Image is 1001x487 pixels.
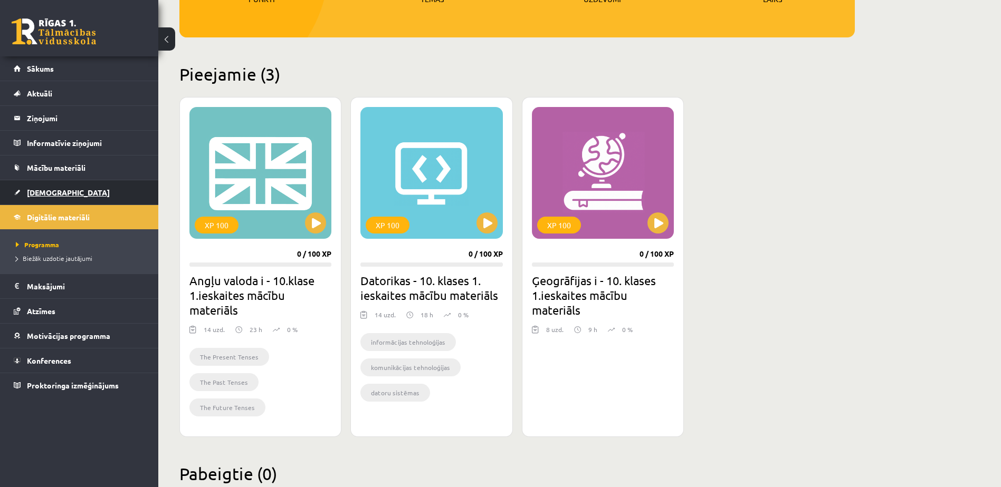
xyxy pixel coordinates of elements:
div: 14 uzd. [375,310,396,326]
span: Motivācijas programma [27,331,110,340]
li: informācijas tehnoloģijas [360,333,456,351]
li: datoru sistēmas [360,384,430,402]
p: 18 h [421,310,433,319]
a: Proktoringa izmēģinājums [14,373,145,397]
a: Maksājumi [14,274,145,298]
li: The Present Tenses [189,348,269,366]
h2: Ģeogrāfijas i - 10. klases 1.ieskaites mācību materiāls [532,273,674,317]
span: Atzīmes [27,306,55,316]
a: Atzīmes [14,299,145,323]
a: Aktuāli [14,81,145,105]
a: Konferences [14,348,145,373]
a: Motivācijas programma [14,324,145,348]
a: Digitālie materiāli [14,205,145,229]
a: Informatīvie ziņojumi [14,131,145,155]
span: Proktoringa izmēģinājums [27,381,119,390]
li: The Future Tenses [189,398,265,416]
span: Programma [16,240,59,249]
h2: Datorikas - 10. klases 1. ieskaites mācību materiāls [360,273,502,303]
a: Mācību materiāli [14,155,145,180]
h2: Angļu valoda i - 10.klase 1.ieskaites mācību materiāls [189,273,331,317]
p: 0 % [287,325,298,334]
p: 9 h [588,325,597,334]
a: [DEMOGRAPHIC_DATA] [14,180,145,204]
span: Sākums [27,64,54,73]
span: Digitālie materiāli [27,212,90,222]
a: Biežāk uzdotie jautājumi [16,254,148,263]
p: 23 h [250,325,262,334]
a: Rīgas 1. Tālmācības vidusskola [12,18,96,45]
legend: Maksājumi [27,274,145,298]
div: 8 uzd. [546,325,564,340]
span: Biežāk uzdotie jautājumi [16,254,92,262]
h2: Pabeigtie (0) [179,463,855,484]
p: 0 % [458,310,469,319]
p: 0 % [622,325,633,334]
li: The Past Tenses [189,373,259,391]
div: 14 uzd. [204,325,225,340]
a: Ziņojumi [14,106,145,130]
h2: Pieejamie (3) [179,64,855,84]
div: XP 100 [195,217,239,233]
legend: Informatīvie ziņojumi [27,131,145,155]
span: Konferences [27,356,71,365]
span: Mācību materiāli [27,163,85,172]
div: XP 100 [537,217,581,233]
li: komunikācijas tehnoloģijas [360,358,461,376]
a: Programma [16,240,148,249]
span: Aktuāli [27,89,52,98]
div: XP 100 [366,217,409,233]
a: Sākums [14,56,145,81]
legend: Ziņojumi [27,106,145,130]
span: [DEMOGRAPHIC_DATA] [27,188,110,197]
